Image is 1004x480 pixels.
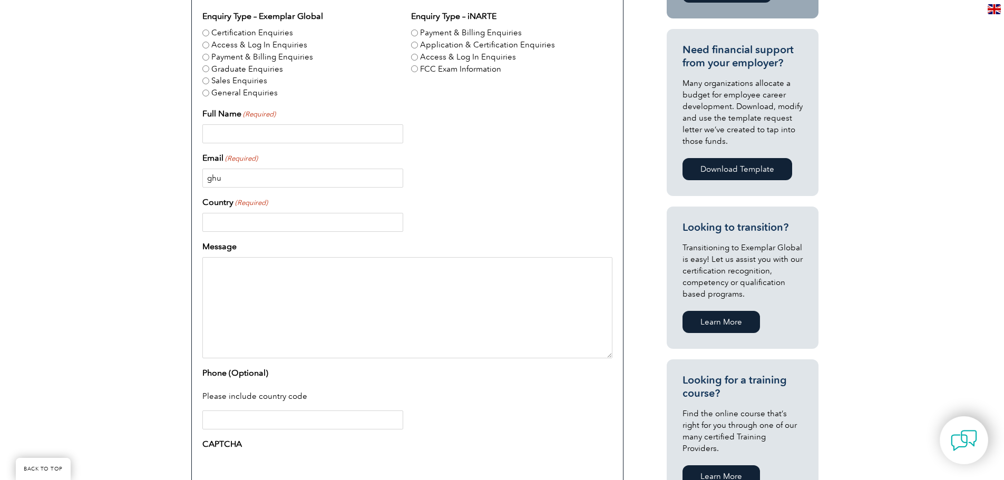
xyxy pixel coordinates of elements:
[242,109,276,120] span: (Required)
[234,198,268,208] span: (Required)
[211,39,307,51] label: Access & Log In Enquiries
[211,51,313,63] label: Payment & Billing Enquiries
[211,63,283,75] label: Graduate Enquiries
[988,4,1001,14] img: en
[211,27,293,39] label: Certification Enquiries
[683,221,803,234] h3: Looking to transition?
[420,51,516,63] label: Access & Log In Enquiries
[683,242,803,300] p: Transitioning to Exemplar Global is easy! Let us assist you with our certification recognition, c...
[420,39,555,51] label: Application & Certification Enquiries
[211,87,278,99] label: General Enquiries
[202,367,268,379] label: Phone (Optional)
[411,10,496,23] legend: Enquiry Type – iNARTE
[420,27,522,39] label: Payment & Billing Enquiries
[683,408,803,454] p: Find the online course that’s right for you through one of our many certified Training Providers.
[211,75,267,87] label: Sales Enquiries
[202,240,237,253] label: Message
[16,458,71,480] a: BACK TO TOP
[951,427,977,454] img: contact-chat.png
[683,158,792,180] a: Download Template
[202,152,258,164] label: Email
[202,196,268,209] label: Country
[420,63,501,75] label: FCC Exam Information
[202,107,276,120] label: Full Name
[224,153,258,164] span: (Required)
[683,77,803,147] p: Many organizations allocate a budget for employee career development. Download, modify and use th...
[683,311,760,333] a: Learn More
[683,43,803,70] h3: Need financial support from your employer?
[202,10,323,23] legend: Enquiry Type – Exemplar Global
[683,374,803,400] h3: Looking for a training course?
[202,438,242,450] label: CAPTCHA
[202,384,612,411] div: Please include country code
